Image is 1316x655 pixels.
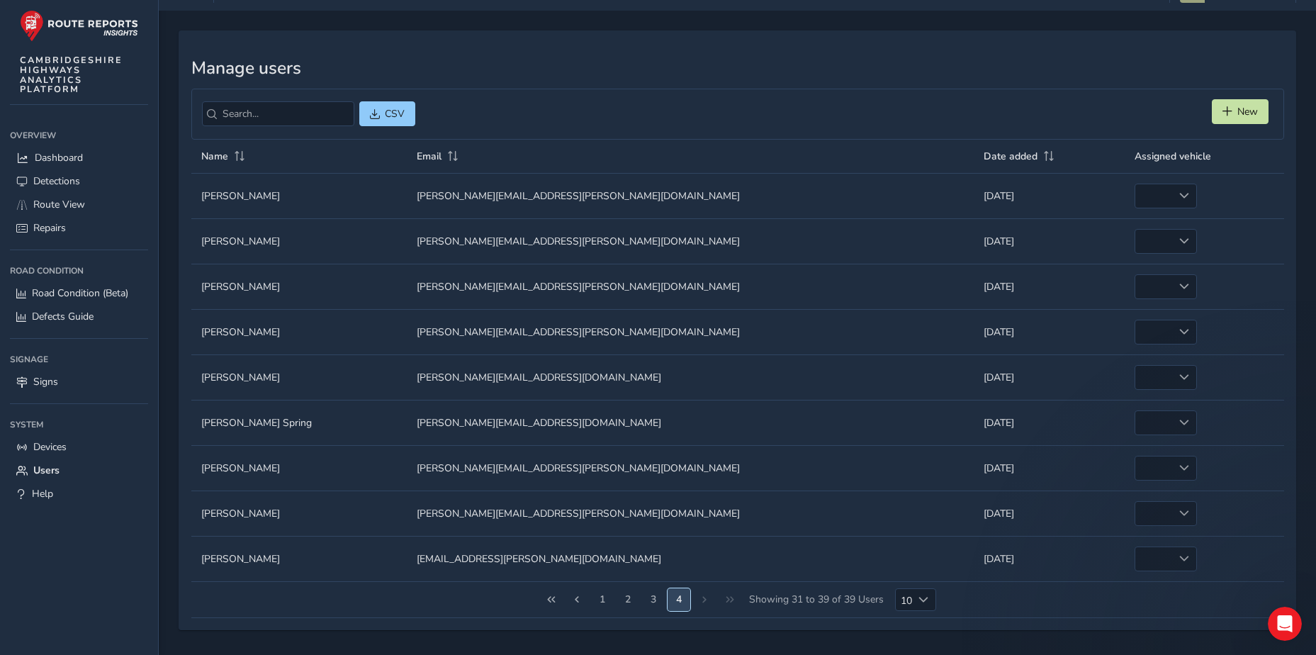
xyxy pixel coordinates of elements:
td: [PERSON_NAME] [191,491,407,536]
span: Road Condition (Beta) [32,286,128,300]
td: [PERSON_NAME] Spring [191,400,407,445]
td: [DATE] [974,491,1125,536]
td: [DATE] [974,173,1125,218]
iframe: Intercom live chat [1268,607,1302,641]
div: Signage [10,349,148,370]
td: [PERSON_NAME][EMAIL_ADDRESS][PERSON_NAME][DOMAIN_NAME] [407,218,974,264]
a: Signs [10,370,148,393]
a: Road Condition (Beta) [10,281,148,305]
button: Previous Page [566,588,588,611]
span: CSV [385,107,405,121]
img: rr logo [20,10,138,42]
td: [EMAIL_ADDRESS][PERSON_NAME][DOMAIN_NAME] [407,536,974,581]
td: [PERSON_NAME][EMAIL_ADDRESS][DOMAIN_NAME] [407,400,974,445]
td: [DATE] [974,536,1125,581]
div: Road Condition [10,260,148,281]
span: 10 [896,589,912,610]
td: [DATE] [974,400,1125,445]
span: Showing 31 to 39 of 39 Users [744,588,889,611]
td: [DATE] [974,354,1125,400]
td: [PERSON_NAME][EMAIL_ADDRESS][PERSON_NAME][DOMAIN_NAME] [407,491,974,536]
td: [PERSON_NAME][EMAIL_ADDRESS][PERSON_NAME][DOMAIN_NAME] [407,445,974,491]
button: Page 4 [642,588,665,611]
td: [PERSON_NAME] [191,354,407,400]
button: Page 5 [668,588,690,611]
div: Overview [10,125,148,146]
div: System [10,414,148,435]
span: Devices [33,440,67,454]
span: Repairs [33,221,66,235]
span: Assigned vehicle [1135,150,1211,163]
span: Dashboard [35,151,83,164]
div: Choose [912,589,935,610]
td: [PERSON_NAME] [191,536,407,581]
td: [PERSON_NAME] [191,445,407,491]
button: CSV [359,101,415,126]
td: [PERSON_NAME] [191,264,407,309]
a: Route View [10,193,148,216]
a: Users [10,459,148,482]
button: New [1212,99,1269,124]
td: [DATE] [974,218,1125,264]
td: [PERSON_NAME] [191,309,407,354]
td: [PERSON_NAME][EMAIL_ADDRESS][DOMAIN_NAME] [407,354,974,400]
span: Email [417,150,442,163]
td: [PERSON_NAME][EMAIL_ADDRESS][PERSON_NAME][DOMAIN_NAME] [407,264,974,309]
td: [DATE] [974,309,1125,354]
span: Name [201,150,228,163]
span: Defects Guide [32,310,94,323]
span: Signs [33,375,58,388]
button: Page 3 [617,588,639,611]
span: CAMBRIDGESHIRE HIGHWAYS ANALYTICS PLATFORM [20,55,123,94]
button: First Page [540,588,563,611]
a: Dashboard [10,146,148,169]
a: Repairs [10,216,148,240]
button: Page 2 [591,588,614,611]
td: [PERSON_NAME] [191,173,407,218]
span: Date added [984,150,1037,163]
td: [DATE] [974,445,1125,491]
a: Defects Guide [10,305,148,328]
input: Search... [202,101,354,126]
span: Detections [33,174,80,188]
a: Detections [10,169,148,193]
span: Help [32,487,53,500]
span: Route View [33,198,85,211]
a: Devices [10,435,148,459]
td: [PERSON_NAME] [191,218,407,264]
td: [PERSON_NAME][EMAIL_ADDRESS][PERSON_NAME][DOMAIN_NAME] [407,173,974,218]
td: [DATE] [974,264,1125,309]
span: New [1237,105,1258,118]
td: [PERSON_NAME][EMAIL_ADDRESS][PERSON_NAME][DOMAIN_NAME] [407,309,974,354]
a: Help [10,482,148,505]
h3: Manage users [191,58,1284,79]
span: Users [33,464,60,477]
